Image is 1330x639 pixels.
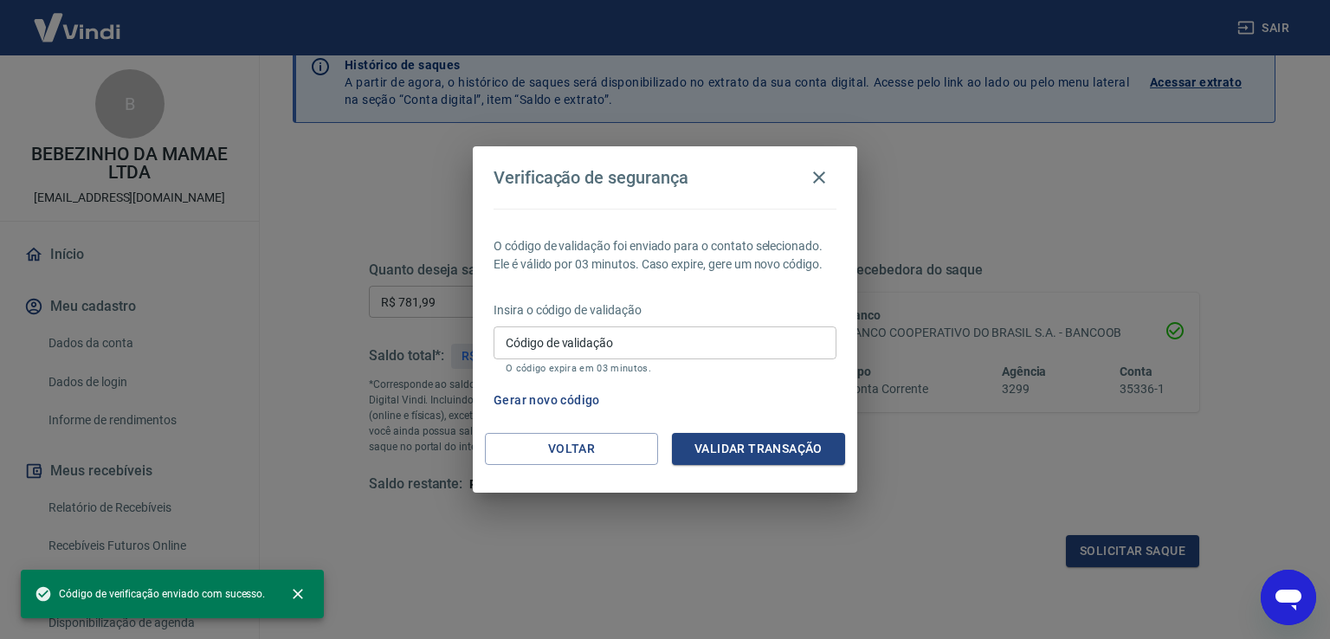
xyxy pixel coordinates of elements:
p: O código expira em 03 minutos. [506,363,824,374]
h4: Verificação de segurança [494,167,688,188]
p: Insira o código de validação [494,301,836,319]
button: Voltar [485,433,658,465]
iframe: Botão para abrir a janela de mensagens [1261,570,1316,625]
button: Gerar novo código [487,384,607,416]
button: close [279,575,317,613]
button: Validar transação [672,433,845,465]
span: Código de verificação enviado com sucesso. [35,585,265,603]
p: O código de validação foi enviado para o contato selecionado. Ele é válido por 03 minutos. Caso e... [494,237,836,274]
